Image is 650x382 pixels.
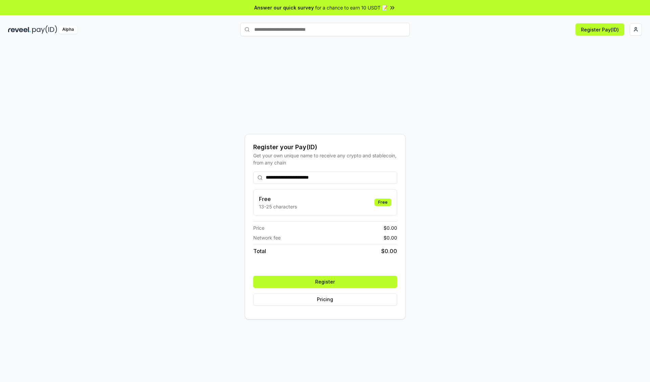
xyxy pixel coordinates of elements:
[32,25,57,34] img: pay_id
[253,276,397,288] button: Register
[253,224,264,231] span: Price
[576,23,624,36] button: Register Pay(ID)
[253,142,397,152] div: Register your Pay(ID)
[253,234,281,241] span: Network fee
[259,203,297,210] p: 13-25 characters
[374,199,391,206] div: Free
[8,25,31,34] img: reveel_dark
[381,247,397,255] span: $ 0.00
[384,224,397,231] span: $ 0.00
[259,195,297,203] h3: Free
[315,4,388,11] span: for a chance to earn 10 USDT 📝
[254,4,314,11] span: Answer our quick survey
[59,25,78,34] div: Alpha
[253,293,397,306] button: Pricing
[253,152,397,166] div: Get your own unique name to receive any crypto and stablecoin, from any chain
[253,247,266,255] span: Total
[384,234,397,241] span: $ 0.00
